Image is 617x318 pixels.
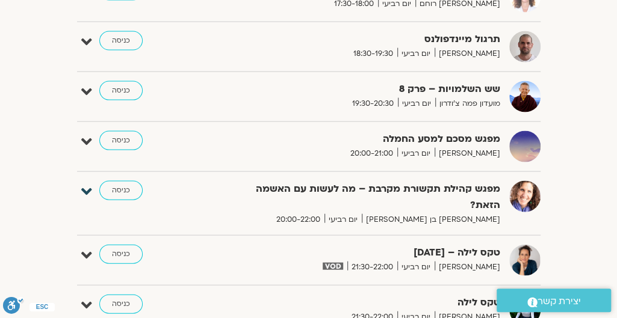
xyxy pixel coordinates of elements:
[99,181,143,200] a: כניסה
[241,295,500,311] strong: טקס לילה
[362,213,500,226] span: [PERSON_NAME] בן [PERSON_NAME]
[497,289,611,312] a: יצירת קשר
[346,147,397,160] span: 20:00-21:00
[241,31,500,47] strong: תרגול מיינדפולנס
[435,97,500,110] span: מועדון פמה צ'ודרון
[272,213,324,226] span: 20:00-22:00
[99,245,143,264] a: כניסה
[241,81,500,97] strong: שש השלמויות – פרק 8
[347,261,397,274] span: 21:30-22:00
[99,81,143,100] a: כניסה
[397,47,435,60] span: יום רביעי
[241,181,500,213] strong: מפגש קהילת תקשורת מקרבת – מה לעשות עם האשמה הזאת?
[348,97,398,110] span: 19:30-20:30
[398,97,435,110] span: יום רביעי
[435,47,500,60] span: [PERSON_NAME]
[324,213,362,226] span: יום רביעי
[435,261,500,274] span: [PERSON_NAME]
[397,261,435,274] span: יום רביעי
[241,131,500,147] strong: מפגש מסכם למסע החמלה
[241,245,500,261] strong: טקס לילה – [DATE]
[538,293,581,310] span: יצירת קשר
[435,147,500,160] span: [PERSON_NAME]
[99,131,143,150] a: כניסה
[99,295,143,314] a: כניסה
[99,31,143,50] a: כניסה
[323,263,343,270] img: vodicon
[349,47,397,60] span: 18:30-19:30
[397,147,435,160] span: יום רביעי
